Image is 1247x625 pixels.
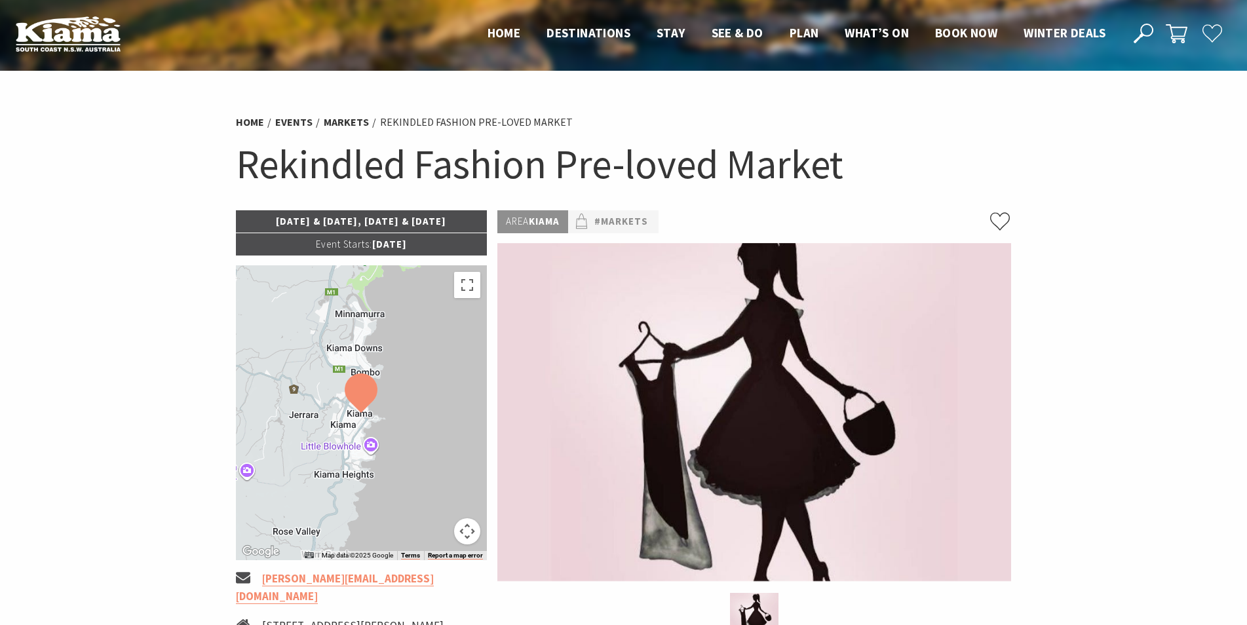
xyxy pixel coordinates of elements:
[454,272,480,298] button: Toggle fullscreen view
[236,210,488,233] p: [DATE] & [DATE], [DATE] & [DATE]
[239,543,282,560] a: Open this area in Google Maps (opens a new window)
[316,238,372,250] span: Event Starts:
[322,552,393,559] span: Map data ©2025 Google
[401,552,420,559] a: Terms (opens in new tab)
[474,23,1119,45] nav: Main Menu
[275,115,313,129] a: Events
[1024,25,1105,41] span: Winter Deals
[16,16,121,52] img: Kiama Logo
[236,233,488,256] p: [DATE]
[497,210,568,233] p: Kiama
[454,518,480,544] button: Map camera controls
[497,243,1011,581] img: fashion
[380,114,573,131] li: Rekindled Fashion Pre-loved Market
[935,25,997,41] span: Book now
[845,25,909,41] span: What’s On
[239,543,282,560] img: Google
[236,115,264,129] a: Home
[324,115,369,129] a: Markets
[488,25,521,41] span: Home
[236,571,434,604] a: [PERSON_NAME][EMAIL_ADDRESS][DOMAIN_NAME]
[594,214,648,230] a: #Markets
[712,25,763,41] span: See & Do
[506,215,529,227] span: Area
[657,25,685,41] span: Stay
[547,25,630,41] span: Destinations
[236,138,1012,191] h1: Rekindled Fashion Pre-loved Market
[790,25,819,41] span: Plan
[305,551,314,560] button: Keyboard shortcuts
[428,552,483,559] a: Report a map error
